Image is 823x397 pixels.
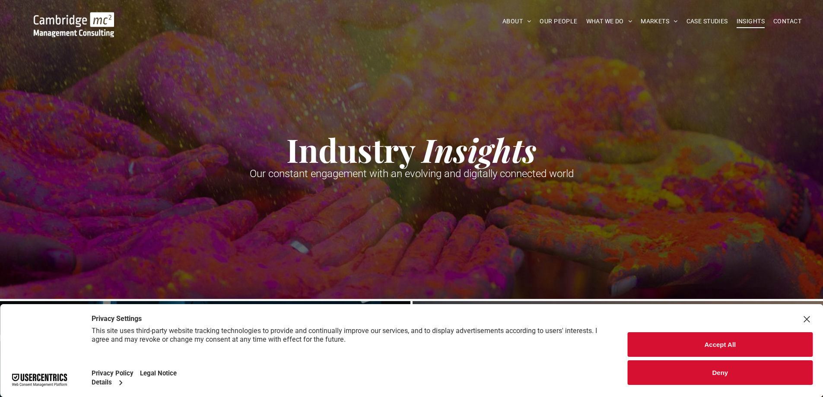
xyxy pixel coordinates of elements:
strong: nsights [434,128,537,171]
a: MARKETS [636,15,682,28]
a: WHAT WE DO [582,15,637,28]
a: INSIGHTS [732,15,769,28]
strong: I [422,128,434,171]
img: Go to Homepage [34,12,114,37]
a: OUR PEOPLE [535,15,582,28]
a: CASE STUDIES [682,15,732,28]
strong: Industry [286,128,415,171]
a: CONTACT [769,15,806,28]
span: Our constant engagement with an evolving and digitally connected world [250,168,574,180]
a: ABOUT [498,15,536,28]
a: Your Business Transformed | Cambridge Management Consulting [34,13,114,22]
